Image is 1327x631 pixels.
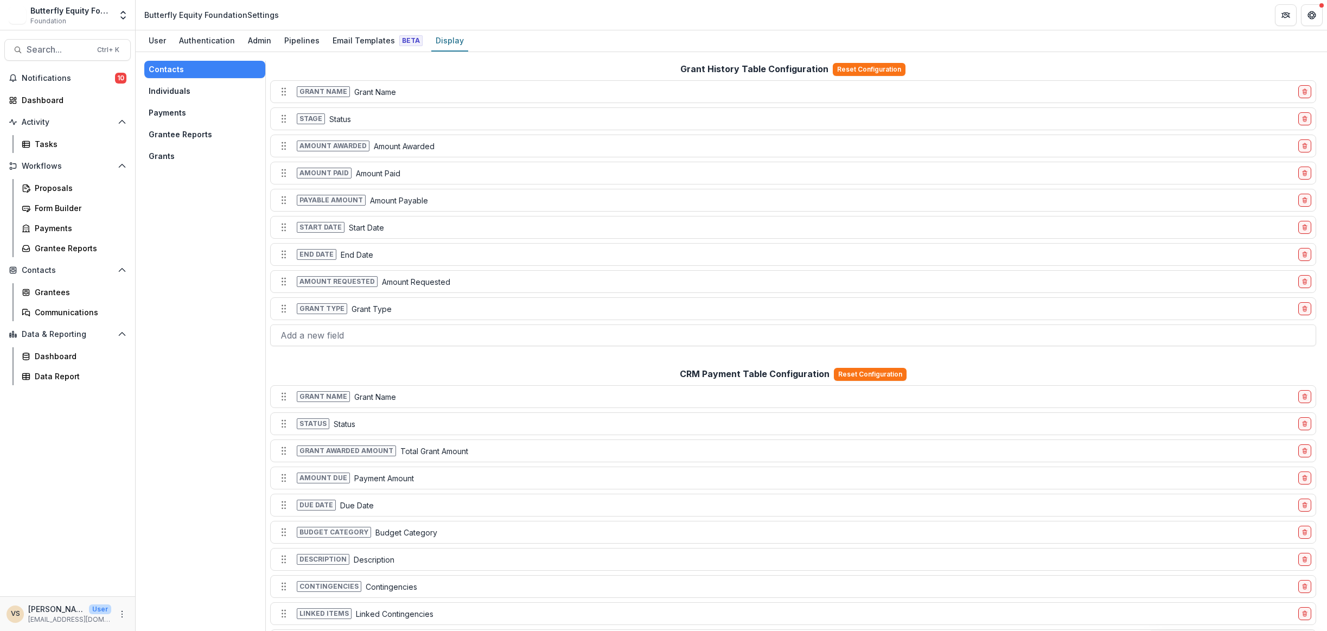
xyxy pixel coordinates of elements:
[354,391,396,403] p: Grant Name
[275,83,292,100] button: Move field
[275,496,292,514] button: Move field
[244,30,276,52] a: Admin
[30,5,111,16] div: Butterfly Equity Foundation
[275,524,292,541] button: Move field
[297,554,349,565] span: Description
[17,239,131,257] a: Grantee Reports
[297,445,396,456] span: Grant awarded amount
[354,473,414,484] p: Payment Amount
[1298,194,1311,207] button: delete-field-row
[35,307,122,318] div: Communications
[297,303,347,314] span: Grant type
[297,527,371,538] span: Budget category
[244,33,276,48] div: Admin
[275,551,292,568] button: Move field
[22,266,113,275] span: Contacts
[144,9,279,21] div: Butterfly Equity Foundation Settings
[22,74,115,83] span: Notifications
[356,168,400,179] p: Amount Paid
[354,554,394,565] p: Description
[22,330,113,339] span: Data & Reporting
[4,39,131,61] button: Search...
[89,604,111,614] p: User
[297,473,350,483] span: Amount due
[28,603,85,615] p: [PERSON_NAME]
[297,86,350,97] span: Grant name
[1298,471,1311,485] button: delete-field-row
[399,35,423,46] span: Beta
[28,615,111,624] p: [EMAIL_ADDRESS][DOMAIN_NAME]
[297,222,344,233] span: Start date
[297,608,352,619] span: Linked items
[354,86,396,98] p: Grant Name
[30,16,66,26] span: Foundation
[1298,499,1311,512] button: delete-field-row
[352,303,392,315] p: Grant Type
[275,442,292,460] button: Move field
[280,30,324,52] a: Pipelines
[297,113,325,124] span: Stage
[4,113,131,131] button: Open Activity
[349,222,384,233] p: Start Date
[297,391,350,402] span: Grant name
[680,369,830,379] h2: CRM Payment Table Configuration
[400,445,468,457] p: Total Grant Amount
[17,135,131,153] a: Tasks
[35,138,122,150] div: Tasks
[297,195,366,206] span: Payable amount
[144,104,265,122] button: Payments
[1298,607,1311,620] button: delete-field-row
[144,33,170,48] div: User
[431,33,468,48] div: Display
[275,219,292,236] button: Move field
[22,118,113,127] span: Activity
[275,273,292,290] button: Move field
[1298,580,1311,593] button: delete-field-row
[17,179,131,197] a: Proposals
[17,347,131,365] a: Dashboard
[1298,221,1311,234] button: delete-field-row
[297,168,352,179] span: Amount paid
[297,418,329,429] span: Status
[4,262,131,279] button: Open Contacts
[1298,248,1311,261] button: delete-field-row
[175,30,239,52] a: Authentication
[1298,302,1311,315] button: delete-field-row
[297,581,361,592] span: Contingencies
[275,300,292,317] button: Move field
[1298,112,1311,125] button: delete-field-row
[17,219,131,237] a: Payments
[35,371,122,382] div: Data Report
[144,30,170,52] a: User
[1298,417,1311,430] button: delete-field-row
[680,64,828,74] h2: Grant History Table Configuration
[35,222,122,234] div: Payments
[1298,167,1311,180] button: delete-field-row
[275,246,292,263] button: Move field
[144,82,265,100] button: Individuals
[1275,4,1297,26] button: Partners
[4,91,131,109] a: Dashboard
[1298,444,1311,457] button: delete-field-row
[297,500,336,511] span: Due date
[17,303,131,321] a: Communications
[334,418,355,430] p: Status
[116,608,129,621] button: More
[4,157,131,175] button: Open Workflows
[115,73,126,84] span: 10
[140,7,283,23] nav: breadcrumb
[9,7,26,24] img: Butterfly Equity Foundation
[144,61,265,78] button: Contacts
[1298,390,1311,403] button: delete-field-row
[328,33,427,48] div: Email Templates
[4,69,131,87] button: Notifications10
[370,195,428,206] p: Amount Payable
[366,581,417,592] p: Contingencies
[275,415,292,432] button: Move field
[1298,553,1311,566] button: delete-field-row
[1301,4,1323,26] button: Get Help
[297,141,369,151] span: Amount awarded
[341,249,373,260] p: End Date
[382,276,450,288] p: Amount Requested
[275,192,292,209] button: Move field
